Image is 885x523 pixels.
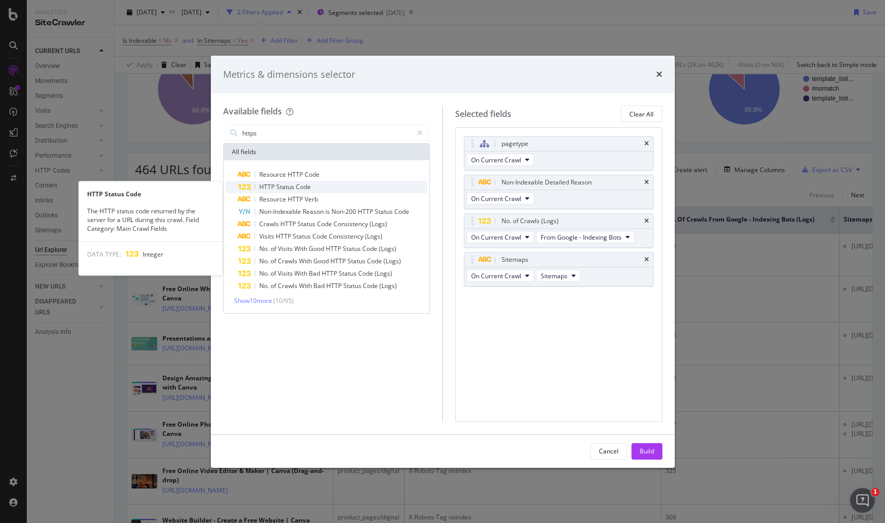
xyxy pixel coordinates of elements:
span: Status [297,220,317,228]
span: Status [276,182,296,191]
span: HTTP [330,257,347,265]
div: times [644,179,649,185]
span: HTTP [280,220,297,228]
span: HTTP [322,269,339,278]
div: Metrics & dimensions selector [223,68,355,81]
span: On Current Crawl [471,194,521,203]
span: On Current Crawl [471,272,521,280]
span: With [299,257,313,265]
span: (Logs) [375,269,392,278]
input: Search by field name [241,125,413,141]
span: HTTP [326,244,343,253]
button: On Current Crawl [466,269,534,282]
span: Code [358,269,375,278]
span: is [325,207,331,216]
iframe: Intercom live chat [850,488,875,513]
div: Build [640,447,654,455]
div: times [644,141,649,147]
span: of [271,257,278,265]
span: Sitemaps [541,272,567,280]
div: HTTP Status Code [79,190,222,198]
span: HTTP [276,232,293,241]
span: With [294,269,309,278]
span: Status [293,232,312,241]
span: With [294,244,309,253]
div: Non-Indexable Detailed Reason [502,177,592,188]
div: No. of Crawls (Logs) [502,216,559,226]
div: modal [211,56,675,468]
span: Visits [278,244,294,253]
div: times [644,257,649,263]
span: HTTP [358,207,375,216]
div: No. of Crawls (Logs)timesOn Current CrawlFrom Google - Indexing Bots [464,213,654,248]
span: Crawls [278,257,299,265]
span: of [271,281,278,290]
span: With [299,281,313,290]
span: No. [259,244,271,253]
span: Bad [309,269,322,278]
span: Code [367,257,383,265]
span: Consistency [329,232,365,241]
span: Code [317,220,333,228]
span: Status [339,269,358,278]
span: (Logs) [383,257,401,265]
span: On Current Crawl [471,156,521,164]
span: (Logs) [370,220,387,228]
span: of [271,269,278,278]
span: Consistency [333,220,370,228]
div: All fields [224,144,430,160]
span: Status [343,244,362,253]
button: Clear All [621,106,662,122]
span: Code [363,281,379,290]
button: On Current Crawl [466,154,534,166]
span: Show 10 more [234,296,272,305]
span: (Logs) [379,281,397,290]
div: Clear All [629,110,654,119]
span: Verb [305,195,318,204]
span: Status [375,207,394,216]
span: Crawls [278,281,299,290]
span: No. [259,257,271,265]
div: times [656,68,662,81]
div: times [644,218,649,224]
div: Selected fields [455,108,511,120]
span: Code [305,170,320,179]
div: pagetypetimesOn Current Crawl [464,136,654,171]
span: Bad [313,281,326,290]
span: Code [362,244,379,253]
span: HTTP [326,281,343,290]
span: Resource [259,195,288,204]
span: Code [296,182,311,191]
button: On Current Crawl [466,192,534,205]
div: Available fields [223,106,282,117]
button: From Google - Indexing Bots [536,231,634,243]
div: SitemapstimesOn Current CrawlSitemaps [464,252,654,286]
div: Sitemaps [502,255,528,265]
span: Crawls [259,220,280,228]
span: Visits [259,232,276,241]
span: Good [309,244,326,253]
span: HTTP [259,182,276,191]
span: Non-200 [331,207,358,216]
span: No. [259,269,271,278]
button: Build [631,443,662,460]
div: pagetype [502,139,528,149]
span: of [271,244,278,253]
div: The HTTP status code returned by the server for a URL during this crawl. Field Category: Main Cra... [79,207,222,233]
button: On Current Crawl [466,231,534,243]
span: HTTP [288,195,305,204]
span: 1 [871,488,879,496]
span: From Google - Indexing Bots [541,233,622,242]
span: Visits [278,269,294,278]
span: (Logs) [365,232,382,241]
span: Code [312,232,329,241]
span: On Current Crawl [471,233,521,242]
span: Reason [303,207,325,216]
span: Non-Indexable [259,207,303,216]
span: Resource [259,170,288,179]
span: No. [259,281,271,290]
span: ( 10 / 95 ) [273,296,294,305]
div: Non-Indexable Detailed ReasontimesOn Current Crawl [464,175,654,209]
span: Good [313,257,330,265]
button: Cancel [590,443,627,460]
